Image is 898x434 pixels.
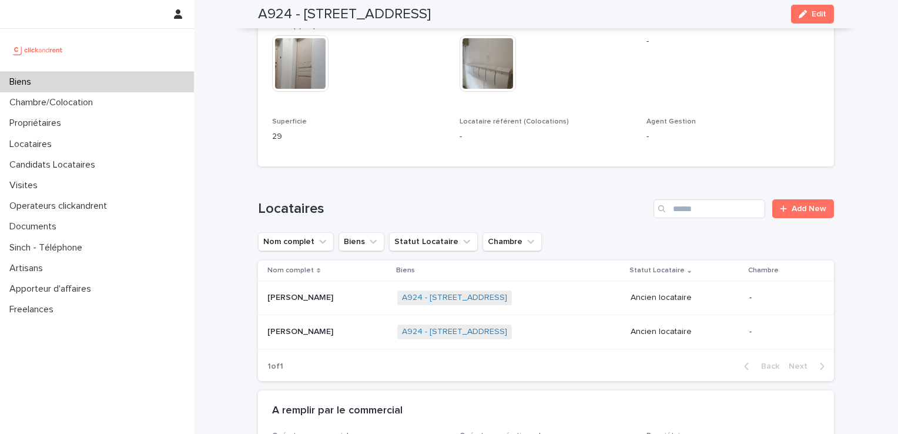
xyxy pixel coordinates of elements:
p: Chambre/Colocation [5,97,102,108]
p: Documents [5,221,66,232]
a: A924 - [STREET_ADDRESS] [402,327,507,337]
h1: Locataires [258,201,649,218]
p: [PERSON_NAME] [267,325,336,337]
p: Locataires [5,139,61,150]
p: Biens [396,264,415,277]
button: Nom complet [258,232,334,251]
button: Chambre [482,232,542,251]
p: Biens [5,76,41,88]
p: Artisans [5,263,52,274]
span: Locataire référent (Colocations) [460,118,569,125]
button: Back [735,361,784,372]
p: - [646,131,820,143]
span: Next [789,362,815,370]
span: Superficie [272,118,307,125]
p: Visites [5,180,47,191]
p: - [646,35,820,48]
button: Statut Locataire [389,232,478,251]
p: Ancien locataire [631,293,740,303]
p: Nom complet [267,264,314,277]
p: Chambre [748,264,779,277]
p: - [460,131,633,143]
span: Agent Gestion [646,118,696,125]
button: Biens [339,232,384,251]
button: Next [784,361,834,372]
tr: [PERSON_NAME][PERSON_NAME] A924 - [STREET_ADDRESS] Ancien locataire- [258,315,834,349]
p: Sinch - Téléphone [5,242,92,253]
p: Propriétaires [5,118,71,129]
img: UCB0brd3T0yccxBKYDjQ [9,38,66,62]
span: Edit [812,10,826,18]
h2: A remplir par le commercial [272,405,403,418]
span: Photo de la boîte aux lettres [460,23,557,30]
p: 29 [272,131,445,143]
span: Back [754,362,779,370]
h2: A924 - [STREET_ADDRESS] [258,6,431,23]
p: Freelances [5,304,63,315]
a: Add New [772,199,834,218]
p: - [749,327,815,337]
p: Candidats Locataires [5,159,105,171]
p: - [749,293,815,303]
span: Add New [792,205,826,213]
button: Edit [791,5,834,24]
input: Search [654,199,765,218]
p: 1 of 1 [258,352,293,381]
p: Operateurs clickandrent [5,201,116,212]
p: [PERSON_NAME] [267,291,336,303]
p: Statut Locataire [629,264,685,277]
p: Apporteur d'affaires [5,283,100,295]
tr: [PERSON_NAME][PERSON_NAME] A924 - [STREET_ADDRESS] Ancien locataire- [258,281,834,315]
span: Photo(s) du palier [272,23,332,30]
span: Photo des clés [646,23,697,30]
p: Ancien locataire [631,327,740,337]
a: A924 - [STREET_ADDRESS] [402,293,507,303]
